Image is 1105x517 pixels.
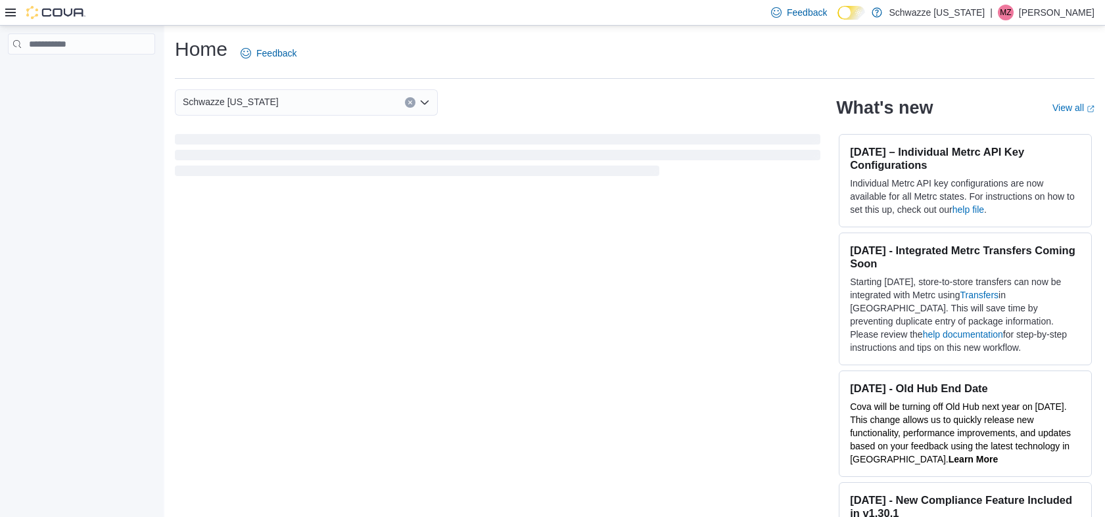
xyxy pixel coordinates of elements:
[850,145,1081,171] h3: [DATE] – Individual Metrc API Key Configurations
[949,454,998,464] a: Learn More
[850,401,1071,464] span: Cova will be turning off Old Hub next year on [DATE]. This change allows us to quickly release ne...
[1087,105,1094,113] svg: External link
[837,6,865,20] input: Dark Mode
[1000,5,1011,20] span: MZ
[26,6,85,19] img: Cova
[1052,102,1094,113] a: View allExternal link
[952,204,984,215] a: help file
[183,94,279,110] span: Schwazze [US_STATE]
[990,5,993,20] p: |
[850,275,1081,354] p: Starting [DATE], store-to-store transfers can now be integrated with Metrc using in [GEOGRAPHIC_D...
[836,97,933,118] h2: What's new
[850,382,1081,395] h3: [DATE] - Old Hub End Date
[235,40,302,66] a: Feedback
[850,244,1081,270] h3: [DATE] - Integrated Metrc Transfers Coming Soon
[889,5,985,20] p: Schwazze [US_STATE]
[960,290,999,300] a: Transfers
[8,57,155,89] nav: Complex example
[850,177,1081,216] p: Individual Metrc API key configurations are now available for all Metrc states. For instructions ...
[419,97,430,108] button: Open list of options
[923,329,1003,340] a: help documentation
[256,47,296,60] span: Feedback
[175,36,227,62] h1: Home
[175,137,820,179] span: Loading
[998,5,1014,20] div: Michael Zink
[405,97,415,108] button: Clear input
[1019,5,1094,20] p: [PERSON_NAME]
[787,6,827,19] span: Feedback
